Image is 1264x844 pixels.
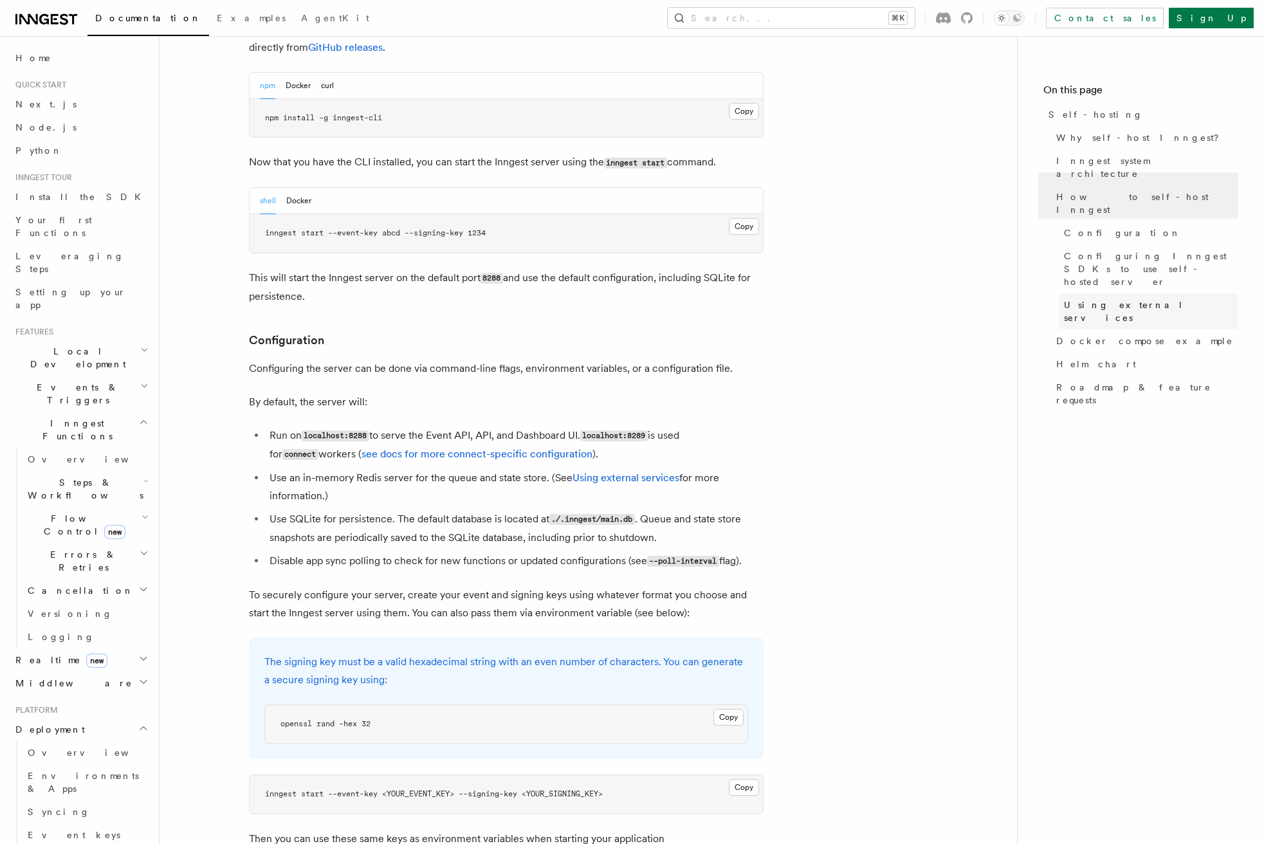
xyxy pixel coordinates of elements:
[1043,82,1238,103] h4: On this page
[10,677,133,690] span: Middleware
[15,99,77,109] span: Next.js
[301,13,369,23] span: AgentKit
[15,287,126,310] span: Setting up your app
[1059,221,1238,244] a: Configuration
[286,188,311,214] button: Docker
[264,653,748,689] p: The signing key must be a valid hexadecimal string with an even number of characters. You can gen...
[1064,250,1238,288] span: Configuring Inngest SDKs to use self-hosted server
[10,80,66,90] span: Quick start
[10,648,151,672] button: Realtimenew
[549,514,635,525] code: ./.inngest/main.db
[10,718,151,741] button: Deployment
[10,448,151,648] div: Inngest Functions
[28,748,160,758] span: Overview
[1051,329,1238,353] a: Docker compose example
[15,251,124,274] span: Leveraging Steps
[249,153,764,172] p: Now that you have the CLI installed, you can start the Inngest server using the command.
[713,709,744,726] button: Copy
[249,586,764,622] p: To securely configure your server, create your event and signing keys using whatever format you c...
[104,525,125,539] span: new
[23,507,151,543] button: Flow Controlnew
[362,448,592,460] a: see docs for more connect-specific configuration
[23,602,151,625] a: Versioning
[86,654,107,668] span: new
[1051,185,1238,221] a: How to self-host Inngest
[23,764,151,800] a: Environments & Apps
[10,327,53,337] span: Features
[282,449,318,460] code: connect
[10,172,72,183] span: Inngest tour
[265,789,603,798] span: inngest start --event-key <YOUR_EVENT_KEY> --signing-key <YOUR_SIGNING_KEY>
[10,93,151,116] a: Next.js
[280,719,371,728] span: openssl rand -hex 32
[647,556,719,567] code: --poll-interval
[266,427,764,464] li: Run on to serve the Event API, API, and Dashboard UI. is used for workers ( ).
[1056,358,1136,371] span: Helm chart
[1056,335,1233,347] span: Docker compose example
[23,584,134,597] span: Cancellation
[23,579,151,602] button: Cancellation
[1059,293,1238,329] a: Using external services
[10,46,151,69] a: Home
[321,73,334,99] button: curl
[249,269,764,306] p: This will start the Inngest server on the default port and use the default configuration, includi...
[28,454,160,464] span: Overview
[28,771,139,794] span: Environments & Apps
[10,340,151,376] button: Local Development
[308,41,383,53] a: GitHub releases
[1064,226,1181,239] span: Configuration
[23,448,151,471] a: Overview
[23,512,142,538] span: Flow Control
[15,215,92,238] span: Your first Functions
[10,412,151,448] button: Inngest Functions
[481,273,503,284] code: 8288
[889,12,907,24] kbd: ⌘K
[265,228,486,237] span: inngest start --event-key abcd --signing-key 1234
[1046,8,1164,28] a: Contact sales
[10,376,151,412] button: Events & Triggers
[10,139,151,162] a: Python
[1049,108,1143,121] span: Self-hosting
[28,609,113,619] span: Versioning
[217,13,286,23] span: Examples
[15,192,149,202] span: Install the SDK
[1169,8,1254,28] a: Sign Up
[23,543,151,579] button: Errors & Retries
[260,73,275,99] button: npm
[302,430,369,441] code: localhost:8288
[23,625,151,648] a: Logging
[1064,298,1238,324] span: Using external services
[28,632,95,642] span: Logging
[23,471,151,507] button: Steps & Workflows
[1056,154,1238,180] span: Inngest system architecture
[10,417,139,443] span: Inngest Functions
[729,779,759,796] button: Copy
[1056,190,1238,216] span: How to self-host Inngest
[10,654,107,666] span: Realtime
[293,4,377,35] a: AgentKit
[1056,381,1238,407] span: Roadmap & feature requests
[10,345,140,371] span: Local Development
[95,13,201,23] span: Documentation
[28,807,90,817] span: Syncing
[1059,244,1238,293] a: Configuring Inngest SDKs to use self-hosted server
[729,218,759,235] button: Copy
[209,4,293,35] a: Examples
[1051,353,1238,376] a: Helm chart
[10,208,151,244] a: Your first Functions
[28,830,120,840] span: Event keys
[266,552,764,571] li: Disable app sync polling to check for new functions or updated configurations (see flag).
[15,145,62,156] span: Python
[10,672,151,695] button: Middleware
[10,705,58,715] span: Platform
[23,800,151,823] a: Syncing
[10,116,151,139] a: Node.js
[265,113,382,122] span: npm install -g inngest-cli
[1051,126,1238,149] a: Why self-host Inngest?
[266,469,764,505] li: Use an in-memory Redis server for the queue and state store. (See for more information.)
[668,8,915,28] button: Search...⌘K
[729,103,759,120] button: Copy
[23,476,143,502] span: Steps & Workflows
[10,280,151,316] a: Setting up your app
[580,430,648,441] code: localhost:8289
